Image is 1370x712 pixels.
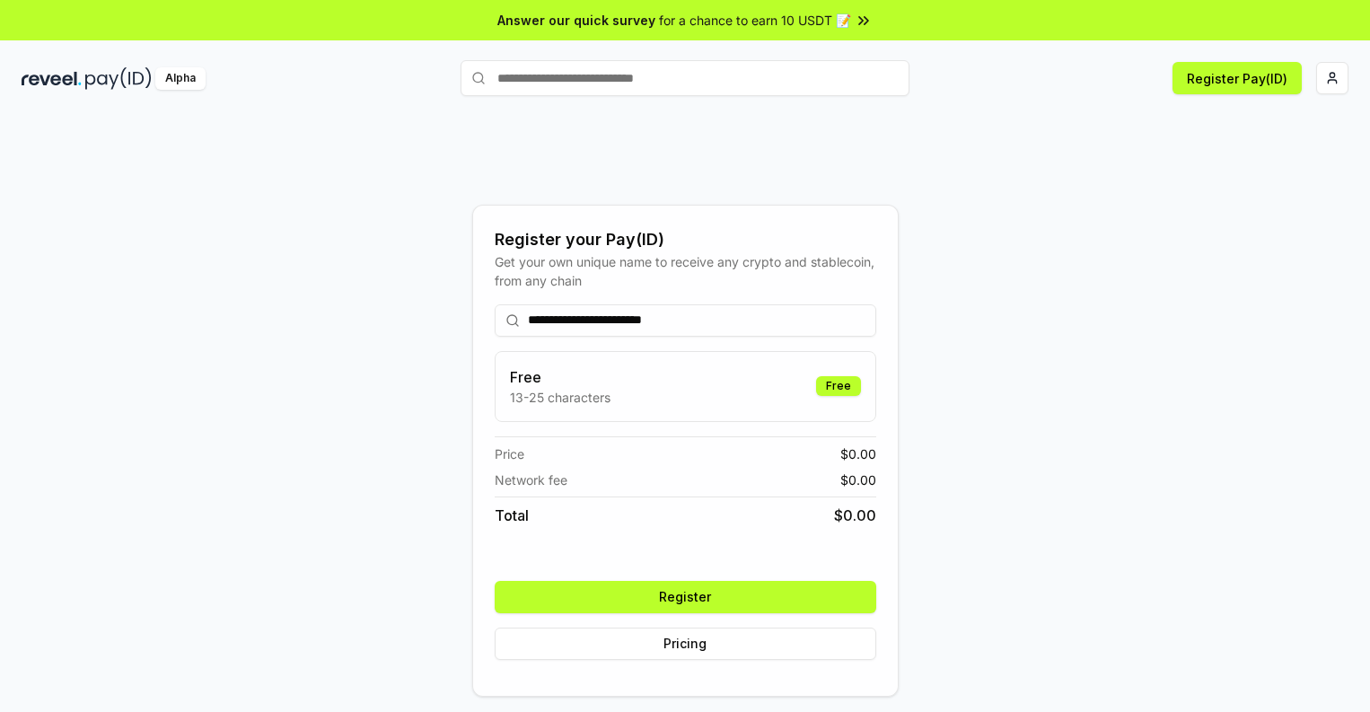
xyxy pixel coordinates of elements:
[495,444,524,463] span: Price
[155,67,206,90] div: Alpha
[85,67,152,90] img: pay_id
[495,227,876,252] div: Register your Pay(ID)
[834,505,876,526] span: $ 0.00
[659,11,851,30] span: for a chance to earn 10 USDT 📝
[495,581,876,613] button: Register
[840,470,876,489] span: $ 0.00
[497,11,655,30] span: Answer our quick survey
[22,67,82,90] img: reveel_dark
[840,444,876,463] span: $ 0.00
[1172,62,1302,94] button: Register Pay(ID)
[510,366,610,388] h3: Free
[495,470,567,489] span: Network fee
[510,388,610,407] p: 13-25 characters
[816,376,861,396] div: Free
[495,628,876,660] button: Pricing
[495,252,876,290] div: Get your own unique name to receive any crypto and stablecoin, from any chain
[495,505,529,526] span: Total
